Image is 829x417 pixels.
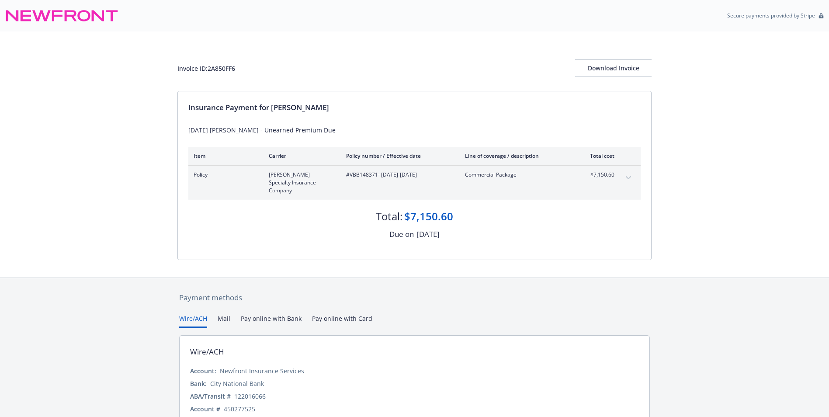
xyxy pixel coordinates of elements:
[190,346,224,358] div: Wire/ACH
[376,209,402,224] div: Total:
[224,404,255,414] div: 450277525
[241,314,302,328] button: Pay online with Bank
[621,171,635,185] button: expand content
[194,171,255,179] span: Policy
[465,171,568,179] span: Commercial Package
[220,366,304,375] div: Newfront Insurance Services
[179,314,207,328] button: Wire/ACH
[218,314,230,328] button: Mail
[190,392,231,401] div: ABA/Transit #
[346,152,451,160] div: Policy number / Effective date
[190,379,207,388] div: Bank:
[188,102,641,113] div: Insurance Payment for [PERSON_NAME]
[190,404,220,414] div: Account #
[465,152,568,160] div: Line of coverage / description
[416,229,440,240] div: [DATE]
[188,166,641,200] div: Policy[PERSON_NAME] Specialty Insurance Company#VBB148371- [DATE]-[DATE]Commercial Package$7,150....
[190,366,216,375] div: Account:
[269,152,332,160] div: Carrier
[177,64,235,73] div: Invoice ID: 2A850FF6
[389,229,414,240] div: Due on
[346,171,451,179] span: #VBB148371 - [DATE]-[DATE]
[179,292,650,303] div: Payment methods
[582,171,614,179] span: $7,150.60
[727,12,815,19] p: Secure payments provided by Stripe
[188,125,641,135] div: [DATE] [PERSON_NAME] - Unearned Premium Due
[269,171,332,195] span: [PERSON_NAME] Specialty Insurance Company
[312,314,372,328] button: Pay online with Card
[582,152,614,160] div: Total cost
[210,379,264,388] div: City National Bank
[194,152,255,160] div: Item
[575,60,652,76] div: Download Invoice
[404,209,453,224] div: $7,150.60
[575,59,652,77] button: Download Invoice
[234,392,266,401] div: 122016066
